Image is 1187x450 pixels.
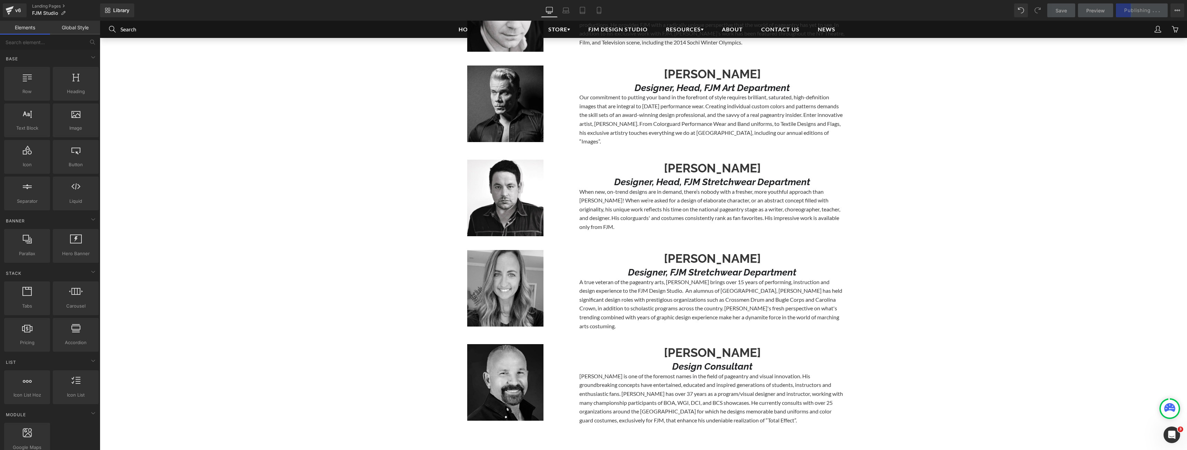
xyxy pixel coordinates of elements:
a: Preview [1078,3,1113,17]
a: Landing Pages [32,3,100,9]
span: Parallax [6,250,48,257]
i: Designer, FJM Stretchwear Department [528,246,697,257]
a: Desktop [541,3,558,17]
iframe: Intercom live chat [1164,427,1180,443]
span: Stack [5,270,22,277]
span: FJM Studio [32,10,58,16]
a: New Library [100,3,134,17]
a: Global Style [50,21,100,34]
button: More [1170,3,1184,17]
a: Mobile [591,3,607,17]
span: Carousel [55,302,97,310]
span: Icon List [55,391,97,399]
span: Row [6,88,48,95]
span: Preview [1086,7,1105,14]
span: Banner [5,218,26,224]
span: Separator [6,198,48,205]
a: Tablet [574,3,591,17]
span: Save [1056,7,1067,14]
span: Module [5,411,27,418]
button: Redo [1031,3,1044,17]
span: Button [55,161,97,168]
span: A true veteran of the pageantry arts, [PERSON_NAME] brings over 15 years of performing, instructi... [480,258,743,309]
i: Designer, Head, FJM Art Department [535,62,690,72]
a: Laptop [558,3,574,17]
span: Pricing [6,339,48,346]
i: Designer, Head, FJM Stretchwear Department [514,156,710,167]
h1: [PERSON_NAME] [480,323,745,341]
span: Image [55,124,97,132]
a: v6 [3,3,27,17]
span: Heading [55,88,97,95]
span: Icon List Hoz [6,391,48,399]
p: When new, on-trend designs are in demand, there’s nobody with a fresher, more youthful approach t... [480,167,745,211]
p: [PERSON_NAME] is one of the foremost names in the field of pageantry and visual innovation. His g... [480,351,745,404]
button: Undo [1014,3,1028,17]
span: Liquid [55,198,97,205]
span: Base [5,56,19,62]
h1: [PERSON_NAME] [480,45,745,62]
span: Accordion [55,339,97,346]
span: Hero Banner [55,250,97,257]
span: Library [113,7,129,13]
p: Our commitment to putting your band in the forefront of style requires brilliant, saturated, high... [480,72,745,125]
span: Text Block [6,124,48,132]
div: v6 [14,6,22,15]
span: Icon [6,161,48,168]
span: Tabs [6,302,48,310]
i: Design Consultant [572,340,653,351]
h1: [PERSON_NAME] [480,139,745,156]
span: 3 [1178,427,1183,432]
h1: [PERSON_NAME] [480,229,745,247]
span: List [5,359,17,366]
